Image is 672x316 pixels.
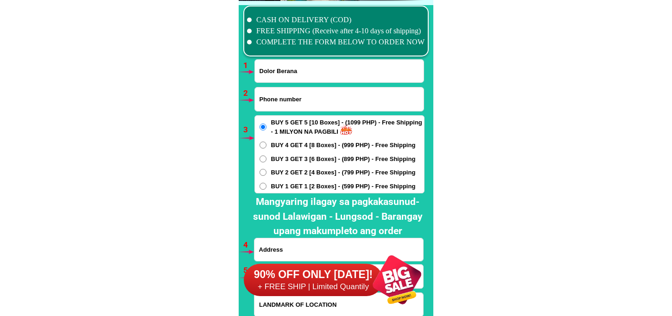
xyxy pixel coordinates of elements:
[260,142,266,149] input: BUY 4 GET 4 [8 Boxes] - (999 PHP) - Free Shipping
[271,118,424,136] span: BUY 5 GET 5 [10 Boxes] - (1099 PHP) - Free Shipping - 1 MILYON NA PAGBILI
[244,282,383,292] h6: + FREE SHIP | Limited Quantily
[244,268,383,282] h6: 90% OFF ONLY [DATE]!
[260,155,266,162] input: BUY 3 GET 3 [6 Boxes] - (899 PHP) - Free Shipping
[255,87,424,111] input: Input phone_number
[271,168,416,177] span: BUY 2 GET 2 [4 Boxes] - (799 PHP) - Free Shipping
[243,265,254,277] h6: 5
[271,141,416,150] span: BUY 4 GET 4 [8 Boxes] - (999 PHP) - Free Shipping
[243,124,254,136] h6: 3
[271,155,416,164] span: BUY 3 GET 3 [6 Boxes] - (899 PHP) - Free Shipping
[260,124,266,130] input: BUY 5 GET 5 [10 Boxes] - (1099 PHP) - Free Shipping - 1 MILYON NA PAGBILI
[260,169,266,176] input: BUY 2 GET 2 [4 Boxes] - (799 PHP) - Free Shipping
[247,14,425,25] li: CASH ON DELIVERY (COD)
[271,182,416,191] span: BUY 1 GET 1 [2 Boxes] - (599 PHP) - Free Shipping
[255,60,424,82] input: Input full_name
[243,239,254,251] h6: 4
[247,25,425,37] li: FREE SHIPPING (Receive after 4-10 days of shipping)
[260,183,266,190] input: BUY 1 GET 1 [2 Boxes] - (599 PHP) - Free Shipping
[243,87,254,99] h6: 2
[247,37,425,48] li: COMPLETE THE FORM BELOW TO ORDER NOW
[243,60,254,72] h6: 1
[247,195,429,239] h2: Mangyaring ilagay sa pagkakasunud-sunod Lalawigan - Lungsod - Barangay upang makumpleto ang order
